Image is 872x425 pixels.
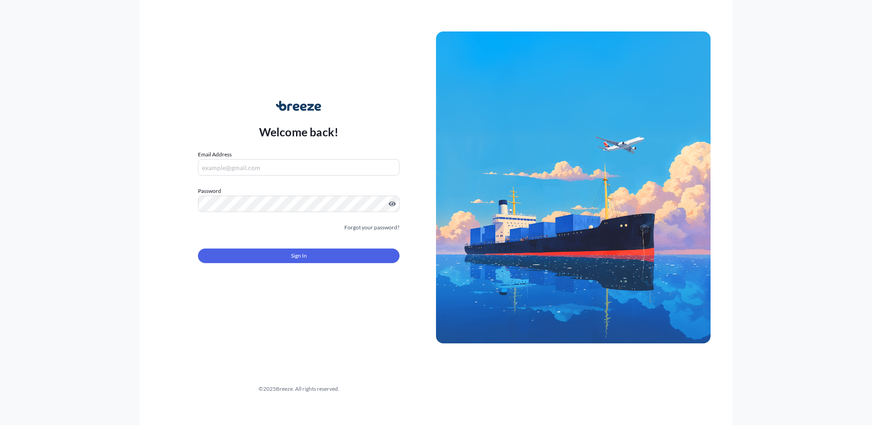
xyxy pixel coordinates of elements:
[389,200,396,207] button: Show password
[161,384,436,394] div: © 2025 Breeze. All rights reserved.
[259,124,339,139] p: Welcome back!
[344,223,400,232] a: Forgot your password?
[291,251,307,260] span: Sign In
[198,159,400,176] input: example@gmail.com
[198,249,400,263] button: Sign In
[198,150,232,159] label: Email Address
[198,187,400,196] label: Password
[436,31,711,343] img: Ship illustration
